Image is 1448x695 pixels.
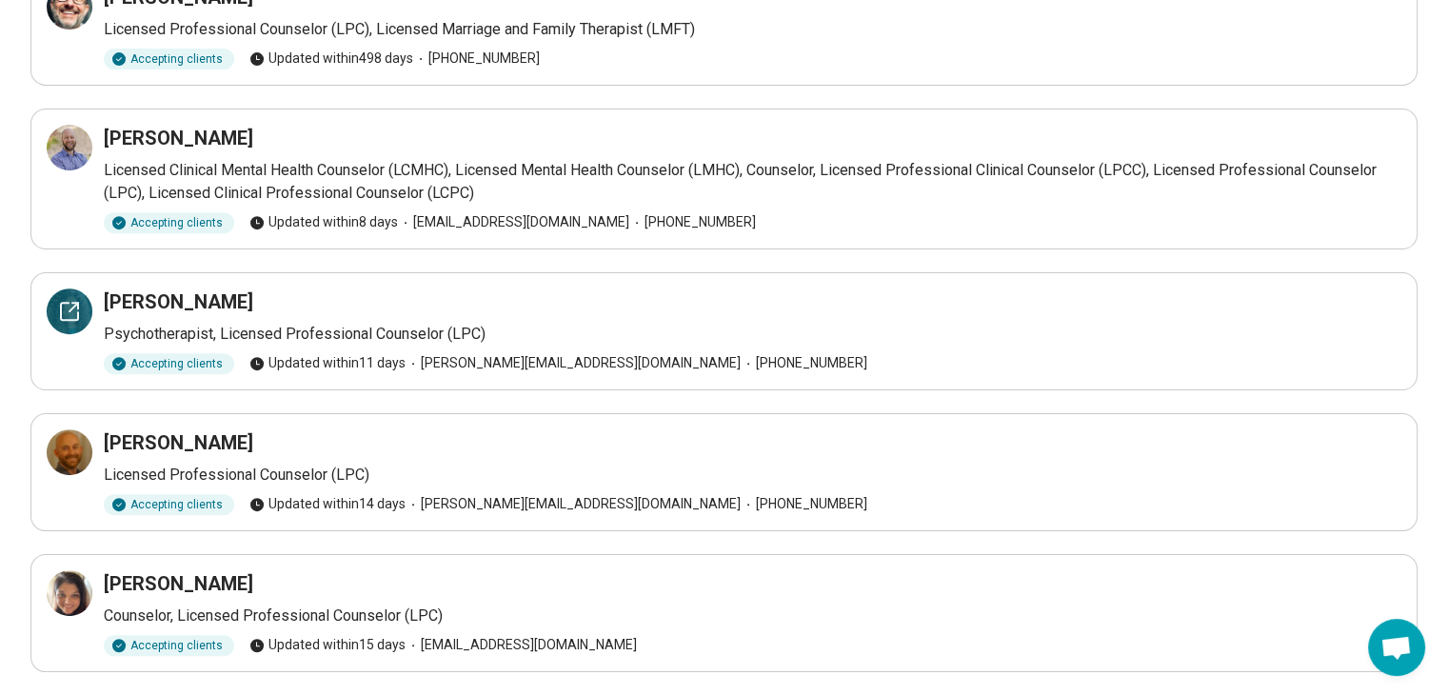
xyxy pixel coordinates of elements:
span: Updated within 14 days [249,494,406,514]
p: Licensed Clinical Mental Health Counselor (LCMHC), Licensed Mental Health Counselor (LMHC), Couns... [104,159,1401,205]
h3: [PERSON_NAME] [104,570,253,597]
div: Accepting clients [104,353,234,374]
div: Accepting clients [104,212,234,233]
span: Updated within 8 days [249,212,398,232]
p: Licensed Professional Counselor (LPC), Licensed Marriage and Family Therapist (LMFT) [104,18,1401,41]
span: [EMAIL_ADDRESS][DOMAIN_NAME] [406,635,637,655]
span: [PHONE_NUMBER] [741,494,867,514]
span: [EMAIL_ADDRESS][DOMAIN_NAME] [398,212,629,232]
div: Accepting clients [104,494,234,515]
span: [PERSON_NAME][EMAIL_ADDRESS][DOMAIN_NAME] [406,353,741,373]
span: Updated within 11 days [249,353,406,373]
span: [PHONE_NUMBER] [413,49,540,69]
h3: [PERSON_NAME] [104,125,253,151]
div: Accepting clients [104,49,234,69]
h3: [PERSON_NAME] [104,288,253,315]
div: Accepting clients [104,635,234,656]
span: [PHONE_NUMBER] [741,353,867,373]
h3: [PERSON_NAME] [104,429,253,456]
p: Counselor, Licensed Professional Counselor (LPC) [104,605,1401,627]
span: Updated within 498 days [249,49,413,69]
span: Updated within 15 days [249,635,406,655]
div: Open chat [1368,619,1425,676]
p: Licensed Professional Counselor (LPC) [104,464,1401,486]
p: Psychotherapist, Licensed Professional Counselor (LPC) [104,323,1401,346]
span: [PERSON_NAME][EMAIL_ADDRESS][DOMAIN_NAME] [406,494,741,514]
span: [PHONE_NUMBER] [629,212,756,232]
